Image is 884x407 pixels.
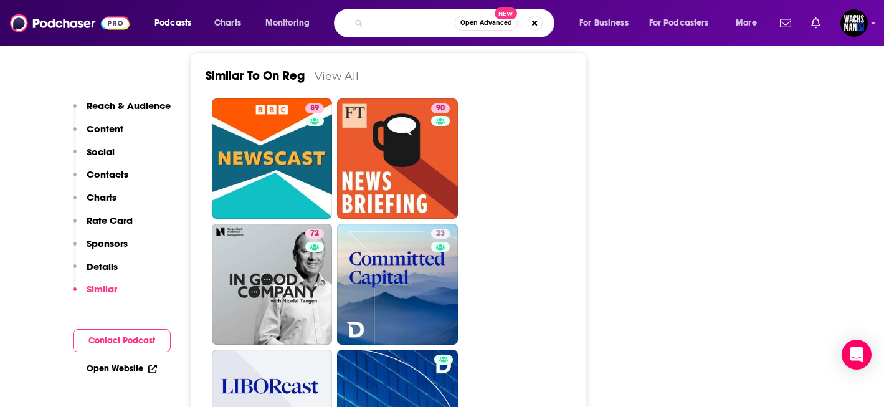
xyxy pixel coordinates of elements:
span: Logged in as WachsmanNY [840,9,868,37]
button: Rate Card [73,214,133,237]
span: New [495,7,517,19]
button: open menu [727,13,772,33]
button: Contacts [73,168,128,191]
button: Social [73,146,115,169]
button: Open AdvancedNew [455,16,518,31]
button: Similar [73,283,117,306]
img: User Profile [840,9,868,37]
a: 23 [431,229,450,239]
a: 90 [337,98,458,219]
p: Content [87,123,123,135]
button: Charts [73,191,116,214]
div: Open Intercom Messenger [842,340,872,370]
p: Sponsors [87,237,128,249]
a: 90 [431,103,450,113]
a: 23 [337,224,458,345]
button: Reach & Audience [73,100,171,123]
a: Open Website [87,363,157,374]
a: 89 [212,98,333,219]
button: open menu [257,13,326,33]
div: Search podcasts, credits, & more... [346,9,566,37]
span: For Podcasters [649,14,709,32]
p: Social [87,146,115,158]
button: Content [73,123,123,146]
button: open menu [146,13,207,33]
span: 23 [436,227,445,240]
button: Details [73,261,118,284]
span: 72 [310,227,319,240]
span: 89 [310,102,319,115]
button: open menu [571,13,644,33]
span: Open Advanced [460,20,512,26]
a: View All [315,69,359,82]
a: Charts [206,13,249,33]
a: Show notifications dropdown [806,12,825,34]
input: Search podcasts, credits, & more... [368,13,455,33]
button: Contact Podcast [73,329,171,352]
a: 72 [305,229,324,239]
span: Monitoring [265,14,310,32]
span: Podcasts [154,14,191,32]
button: Show profile menu [840,9,868,37]
p: Contacts [87,168,128,180]
p: Charts [87,191,116,203]
span: Charts [214,14,241,32]
button: open menu [641,13,727,33]
a: 72 [212,224,333,345]
p: Similar [87,283,117,295]
a: 89 [305,103,324,113]
a: Similar To On Reg [206,68,305,84]
p: Reach & Audience [87,100,171,112]
span: More [736,14,757,32]
button: Sponsors [73,237,128,261]
p: Details [87,261,118,272]
p: Rate Card [87,214,133,226]
img: Podchaser - Follow, Share and Rate Podcasts [10,11,130,35]
a: Show notifications dropdown [775,12,796,34]
span: For Business [579,14,629,32]
span: 90 [436,102,445,115]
